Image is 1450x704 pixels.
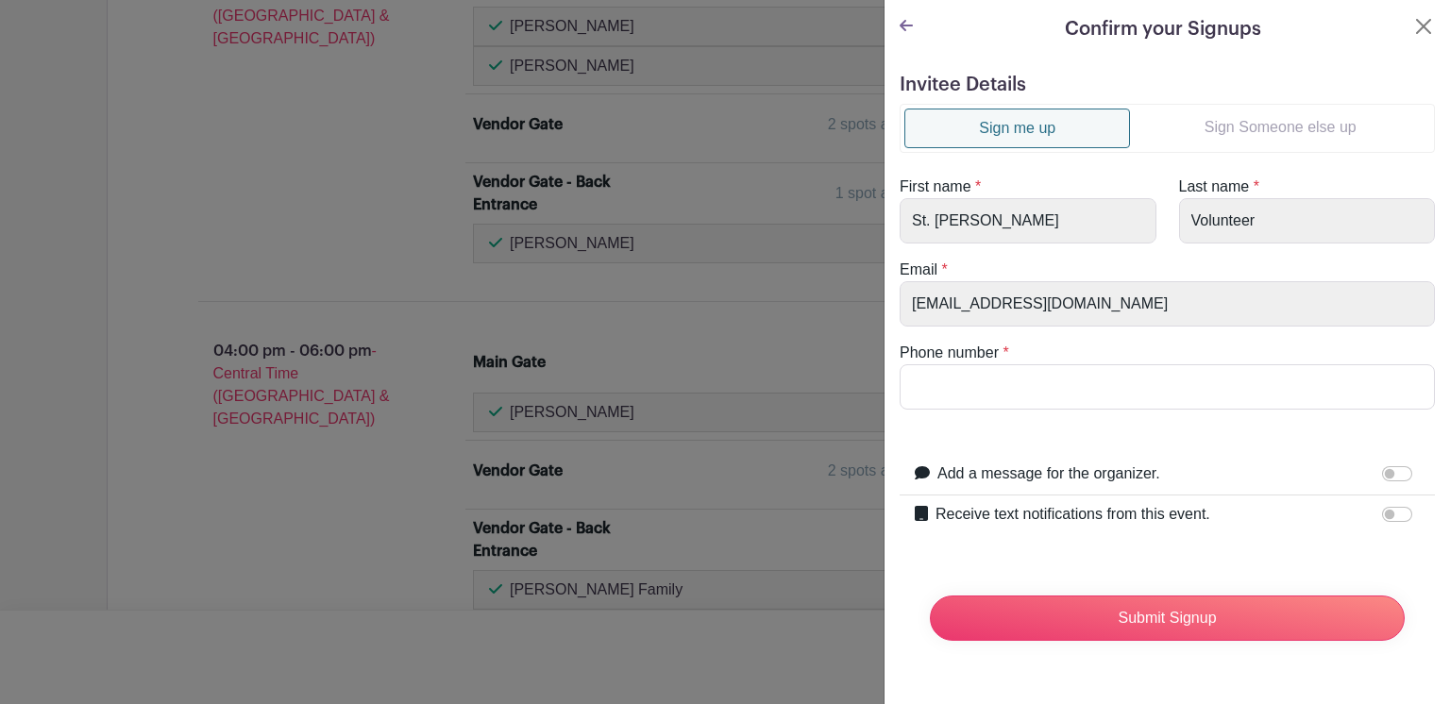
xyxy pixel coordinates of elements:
label: Email [900,259,937,281]
input: Submit Signup [930,595,1405,641]
button: Close [1412,15,1435,38]
label: Receive text notifications from this event. [936,503,1210,526]
label: Add a message for the organizer. [937,462,1160,485]
h5: Invitee Details [900,74,1435,96]
label: First name [900,176,971,198]
label: Phone number [900,342,999,364]
label: Last name [1179,176,1250,198]
a: Sign me up [904,109,1130,148]
a: Sign Someone else up [1130,109,1430,146]
h5: Confirm your Signups [1065,15,1261,43]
